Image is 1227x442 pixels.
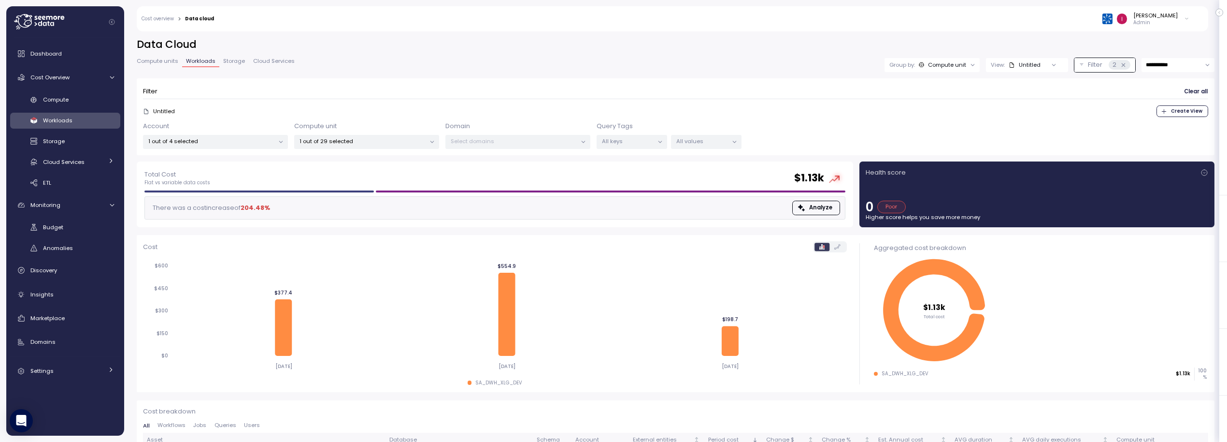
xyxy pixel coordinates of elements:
[10,240,120,256] a: Anomalies
[1113,60,1116,70] p: 2
[1171,106,1202,117] span: Create View
[300,137,426,145] p: 1 out of 29 selected
[866,213,1208,221] p: Higher score helps you save more money
[1156,105,1208,117] button: Create View
[1176,370,1190,377] p: $1.13k
[924,313,945,320] tspan: Total cost
[185,16,214,21] div: Data cloud
[161,353,168,359] tspan: $0
[10,92,120,108] a: Compute
[155,308,168,314] tspan: $300
[809,201,832,214] span: Analyze
[10,113,120,129] a: Workloads
[106,18,118,26] button: Collapse navigation
[43,137,65,145] span: Storage
[214,423,236,428] span: Queries
[10,175,120,191] a: ETL
[874,243,1207,253] div: Aggregated cost breakdown
[499,363,515,369] tspan: [DATE]
[43,179,51,187] span: ETL
[157,423,185,428] span: Workflows
[30,291,54,298] span: Insights
[275,363,292,369] tspan: [DATE]
[137,59,178,64] span: Compute units
[274,290,292,296] tspan: $377.4
[223,59,245,64] span: Storage
[10,309,120,328] a: Marketplace
[445,121,470,131] p: Domain
[923,302,945,312] tspan: $1.13k
[676,137,728,145] p: All values
[928,61,966,69] div: Compute unit
[866,201,873,213] p: 0
[1074,58,1135,72] button: Filter2
[10,285,120,304] a: Insights
[10,195,120,215] a: Monitoring
[991,61,1005,69] p: View:
[1184,85,1208,98] span: Clear all
[10,154,120,170] a: Cloud Services
[722,317,738,323] tspan: $198.7
[792,201,840,215] button: Analyze
[253,59,295,64] span: Cloud Services
[1009,61,1041,69] div: Untitled
[157,330,168,337] tspan: $150
[10,409,33,432] div: Open Intercom Messenger
[451,137,577,145] p: Select domains
[722,363,739,369] tspan: [DATE]
[10,362,120,381] a: Settings
[144,179,210,186] p: Flat vs variable data costs
[43,96,69,103] span: Compute
[1088,60,1102,70] p: Filter
[30,201,60,209] span: Monitoring
[10,220,120,236] a: Budget
[498,263,516,269] tspan: $554.9
[244,423,260,428] span: Users
[143,121,169,131] p: Account
[143,87,157,96] p: Filter
[43,158,85,166] span: Cloud Services
[794,171,824,185] h2: $ 1.13k
[178,16,181,22] div: >
[186,59,215,64] span: Workloads
[143,242,157,252] p: Cost
[153,107,175,115] p: Untitled
[10,44,120,63] a: Dashboard
[10,68,120,87] a: Cost Overview
[30,266,57,274] span: Discovery
[144,170,210,179] p: Total Cost
[30,314,65,322] span: Marketplace
[877,201,906,213] div: Poor
[30,74,70,81] span: Cost Overview
[1133,19,1178,26] p: Admin
[10,133,120,149] a: Storage
[889,61,915,69] p: Group by:
[10,261,120,280] a: Discovery
[882,370,928,377] div: SA_DWH_XLG_DEV
[475,380,522,386] div: SA_DWH_XLG_DEV
[597,121,633,131] p: Query Tags
[148,137,274,145] p: 1 out of 4 selected
[150,203,270,213] div: There was a cost increase of
[241,203,270,213] div: 204.48 %
[1195,368,1206,381] p: 100 %
[193,423,206,428] span: Jobs
[1133,12,1178,19] div: [PERSON_NAME]
[43,223,63,231] span: Budget
[30,367,54,375] span: Settings
[143,423,150,428] span: All
[155,263,168,269] tspan: $600
[10,333,120,352] a: Domains
[43,117,72,124] span: Workloads
[154,285,168,292] tspan: $450
[866,168,906,177] p: Health score
[602,137,654,145] p: All keys
[43,244,73,252] span: Anomalies
[30,338,56,346] span: Domains
[1117,14,1127,24] img: ACg8ocKLuhHFaZBJRg6H14Zm3JrTaqN1bnDy5ohLcNYWE-rfMITsOg=s96-c
[1102,14,1113,24] img: 68790ce639d2d68da1992664.PNG
[294,121,337,131] p: Compute unit
[142,16,174,21] a: Cost overview
[137,38,1214,52] h2: Data Cloud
